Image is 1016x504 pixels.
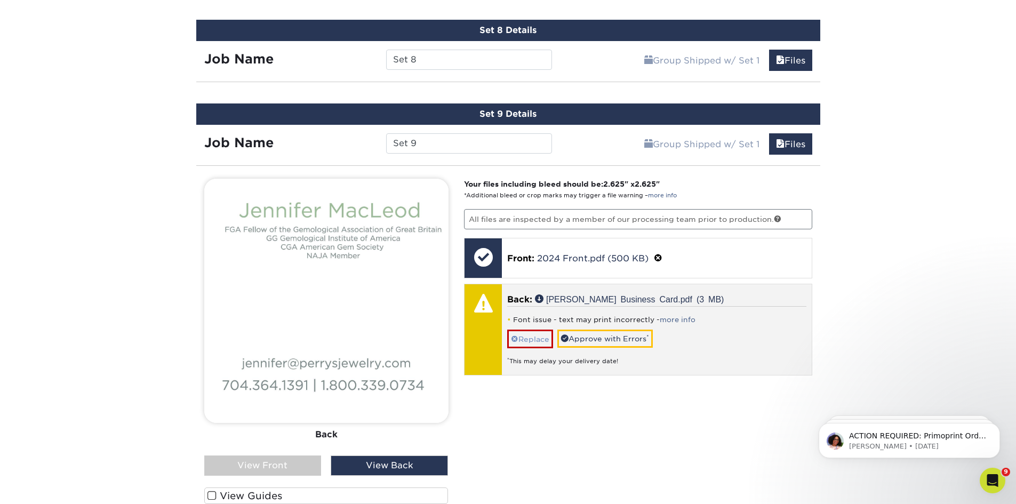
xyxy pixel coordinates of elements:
span: 9 [1002,468,1010,476]
label: View Guides [204,487,449,504]
input: Enter a job name [386,50,552,70]
p: All files are inspected by a member of our processing team prior to production. [464,209,812,229]
strong: Job Name [204,51,274,67]
span: files [776,139,785,149]
div: This may delay your delivery date! [507,348,806,366]
li: Font issue - text may print incorrectly - [507,315,806,324]
small: *Additional bleed or crop marks may trigger a file warning – [464,192,677,199]
a: Files [769,50,812,71]
strong: Job Name [204,135,274,150]
a: [PERSON_NAME] Business Card.pdf (3 MB) [535,294,724,303]
div: Set 8 Details [196,20,820,41]
span: Front: [507,253,534,263]
span: ACTION REQUIRED: Primoprint Order 25722-35772-63667 Good morning [PERSON_NAME], Thank you for pla... [46,31,183,326]
span: shipping [644,139,653,149]
a: Replace [507,330,553,348]
input: Enter a job name [386,133,552,154]
a: Group Shipped w/ Set 1 [637,133,766,155]
span: files [776,55,785,66]
a: Files [769,133,812,155]
a: Approve with Errors* [557,330,653,348]
span: 2.625 [635,180,656,188]
div: View Back [331,455,448,476]
a: more info [660,316,695,324]
iframe: Intercom notifications message [803,401,1016,475]
span: 2.625 [603,180,625,188]
div: View Front [204,455,322,476]
div: Back [204,422,449,446]
div: Set 9 Details [196,103,820,125]
a: more info [648,192,677,199]
strong: Your files including bleed should be: " x " [464,180,660,188]
span: shipping [644,55,653,66]
iframe: Intercom live chat [980,468,1005,493]
a: 2024 Front.pdf (500 KB) [537,253,649,263]
p: Message from Avery, sent 9w ago [46,41,184,51]
a: Group Shipped w/ Set 1 [637,50,766,71]
span: Back: [507,294,532,305]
